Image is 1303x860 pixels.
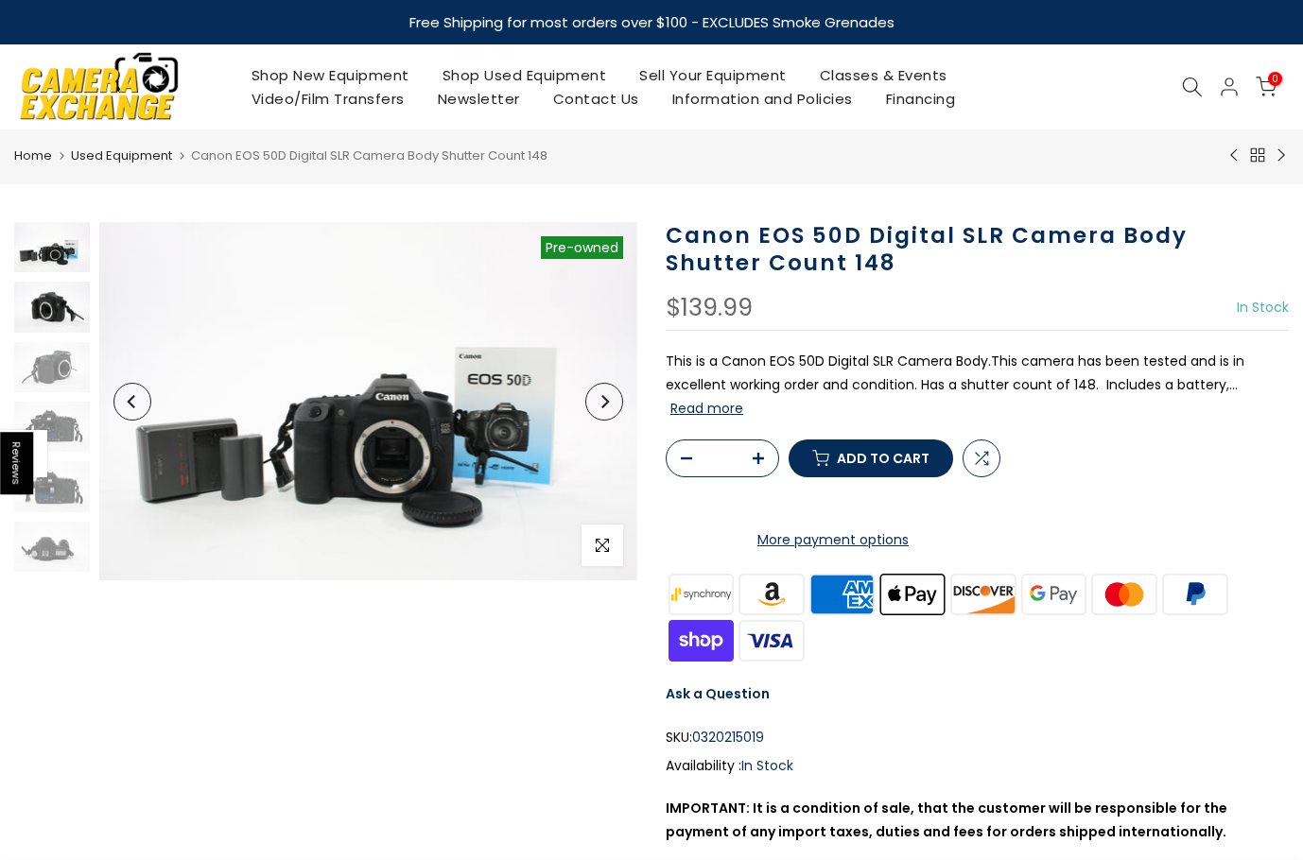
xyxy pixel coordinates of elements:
img: american express [807,571,877,617]
div: Availability : [666,754,1289,778]
div: $139.99 [666,296,753,320]
p: This is a Canon EOS 50D Digital SLR Camera Body.This camera has been tested and is in excellent w... [666,350,1289,421]
a: Used Equipment [71,146,172,165]
span: Canon EOS 50D Digital SLR Camera Body Shutter Count 148 [191,146,547,164]
a: Home [14,146,52,165]
img: apple pay [877,571,948,617]
a: Financing [869,87,972,111]
span: In Stock [1237,298,1289,317]
img: google pay [1018,571,1089,617]
strong: Free Shipping for most orders over $100 - EXCLUDES Smoke Grenades [409,12,895,32]
a: Shop Used Equipment [426,63,623,87]
span: Add to cart [837,452,929,465]
button: Previous [113,383,151,421]
a: Ask a Question [666,684,770,703]
a: Information and Policies [655,87,869,111]
a: Contact Us [536,87,655,111]
h1: Canon EOS 50D Digital SLR Camera Body Shutter Count 148 [666,222,1289,277]
strong: IMPORTANT: It is a condition of sale, that the customer will be responsible for the payment of an... [666,799,1227,841]
img: shopify pay [666,617,737,663]
a: Shop New Equipment [235,63,426,87]
a: Newsletter [421,87,536,111]
div: SKU: [666,726,1289,749]
img: visa [737,617,808,663]
button: Add to cart [789,439,953,477]
span: 0320215019 [692,726,764,749]
a: Sell Your Equipment [623,63,804,87]
img: amazon payments [737,571,808,617]
a: Video/Film Transfers [235,87,421,111]
span: 0 [1268,72,1282,86]
a: 0 [1256,77,1277,97]
span: In Stock [741,756,793,775]
button: Read more [670,400,743,417]
button: Next [585,383,623,421]
img: discover [948,571,1019,617]
img: paypal [1160,571,1231,617]
img: master [1089,571,1160,617]
img: synchrony [666,571,737,617]
a: More payment options [666,528,1000,552]
a: Classes & Events [803,63,964,87]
